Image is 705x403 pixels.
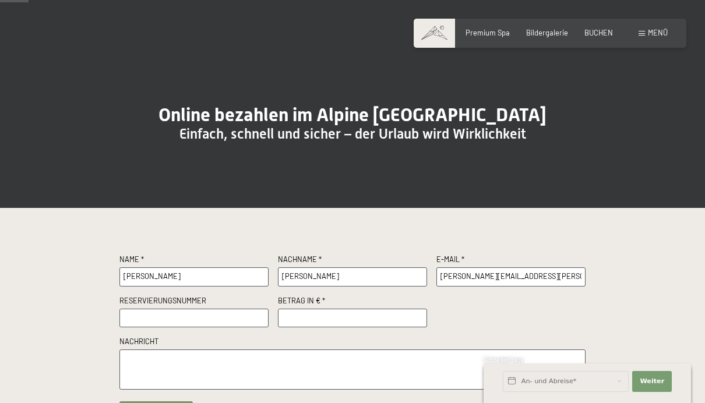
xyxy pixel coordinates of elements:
[648,28,668,37] span: Menü
[484,356,524,363] span: Schnellanfrage
[584,28,613,37] a: BUCHEN
[466,28,510,37] a: Premium Spa
[119,254,269,267] label: Name *
[632,371,672,392] button: Weiter
[119,337,586,349] label: Nachricht
[179,126,526,142] span: Einfach, schnell und sicher – der Urlaub wird Wirklichkeit
[278,254,427,267] label: Nachname *
[436,254,586,267] label: E-Mail *
[278,296,427,309] label: Betrag in € *
[526,28,568,37] a: Bildergalerie
[119,296,269,309] label: Reservierungsnummer
[158,104,547,126] span: Online bezahlen im Alpine [GEOGRAPHIC_DATA]
[640,377,664,386] span: Weiter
